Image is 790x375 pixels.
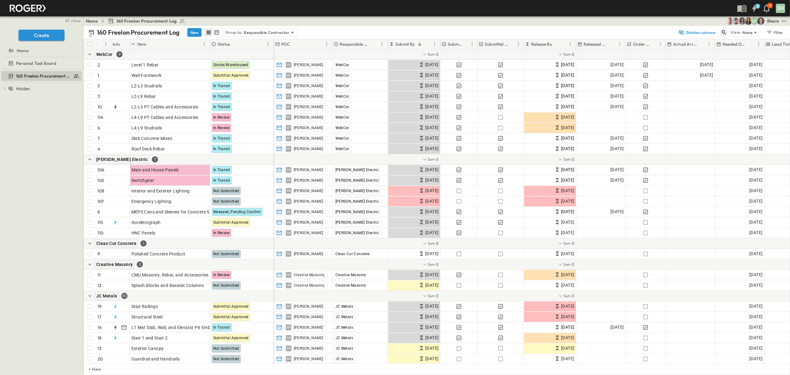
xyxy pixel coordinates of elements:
span: 0 [572,156,574,162]
span: [DATE] [425,135,439,142]
span: [DATE] [561,198,574,205]
div: Info [111,39,130,49]
button: Sort [464,41,470,48]
span: [DATE] [749,250,763,257]
span: [DATE] [561,145,574,152]
span: [DATE] [749,187,763,194]
span: [DATE] [749,145,763,152]
span: CMU Masonry, Rebar, and Accessories [131,272,209,278]
button: close [62,16,82,25]
span: [PERSON_NAME] [294,62,323,67]
span: [DATE] [561,303,574,310]
span: Creative Masonry, [294,283,325,288]
span: In Transit [213,136,230,141]
p: Responsible Contractor [340,41,370,47]
span: [PERSON_NAME] Electric [335,220,379,225]
span: Accelerograph [131,219,161,225]
span: [DATE] [749,229,763,236]
span: [DATE] [749,303,763,310]
span: 0 [572,51,574,57]
span: MEPS Cans and Sleeves for Concrete Slab Penetrations [131,209,243,215]
span: [DATE] [425,250,439,257]
span: [DATE] [561,187,574,194]
button: Filter [764,28,785,37]
span: Interior and Exterior Lighting [131,188,190,194]
p: 2 [98,62,100,68]
p: 115 [98,219,103,225]
span: [DATE] [561,229,574,236]
span: [DATE] [425,219,439,226]
span: [PERSON_NAME] [294,178,323,183]
p: POC [281,41,290,47]
span: Polished Concrete Product [131,251,185,257]
p: Sum [428,293,435,298]
button: Sort [98,41,105,48]
span: L2-L9 Rebar [131,93,156,99]
span: [DATE] [749,271,763,278]
span: [DATE] [749,114,763,121]
p: Sum [563,293,571,298]
button: 2hidden columns [675,28,719,37]
div: 7 [152,156,158,162]
span: Emergency Lighting [131,198,172,204]
span: [DATE] [425,177,439,184]
div: 1 [140,240,147,246]
p: Released Date [584,41,608,47]
span: [PERSON_NAME] [294,146,323,151]
span: [DATE] [425,124,439,131]
p: 110 [98,230,104,236]
span: [PERSON_NAME] [294,125,323,130]
p: 11 [769,3,771,8]
span: [DATE] [749,135,763,142]
span: [DATE] [749,124,763,131]
span: Main and House Panels [131,167,179,173]
span: [PERSON_NAME] Electric [335,178,379,183]
button: Sort [231,41,238,48]
span: Released, Pending Confirm [213,210,261,214]
button: Menu [378,40,386,48]
span: [PERSON_NAME] [294,83,323,88]
span: [DATE] [425,271,439,278]
span: [DATE] [700,61,713,68]
span: [DATE] [561,166,574,173]
span: [DATE] [425,72,439,79]
button: test [780,17,788,25]
button: row view [205,29,212,36]
p: Sum [563,157,571,162]
span: In Transit [213,84,230,88]
span: [DATE] [561,72,574,79]
button: Sort [699,41,705,48]
span: [DATE] [749,219,763,226]
span: WebCor [335,63,349,67]
span: [DATE] [425,166,439,173]
span: Personal Task Board [16,60,56,66]
span: [DATE] [700,72,713,79]
span: Switchgear [131,177,154,183]
span: Onsite/Warehoused [213,63,248,67]
div: 9 [116,51,123,57]
span: WebCor [335,147,349,151]
span: [DATE] [610,177,624,184]
span: [DATE] [610,145,624,152]
span: [DATE] [749,166,763,173]
span: JC Metals [96,293,117,298]
p: 8 [98,209,100,215]
button: Menu [201,40,208,48]
span: WebCor [335,94,349,99]
p: 114 [98,114,103,120]
div: table view [204,28,221,37]
span: 160 Freelon Procurement Log [116,18,177,24]
button: Menu [755,40,762,48]
span: [DATE] [561,82,574,89]
span: [PERSON_NAME] Electric [335,168,379,172]
span: L4-L9 PT Cables and Accessories [131,114,198,120]
span: [DATE] [749,198,763,205]
button: Sort [510,41,517,48]
p: 7 [98,135,100,141]
span: close [71,18,81,24]
div: Info [113,36,120,53]
span: M [287,254,290,254]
